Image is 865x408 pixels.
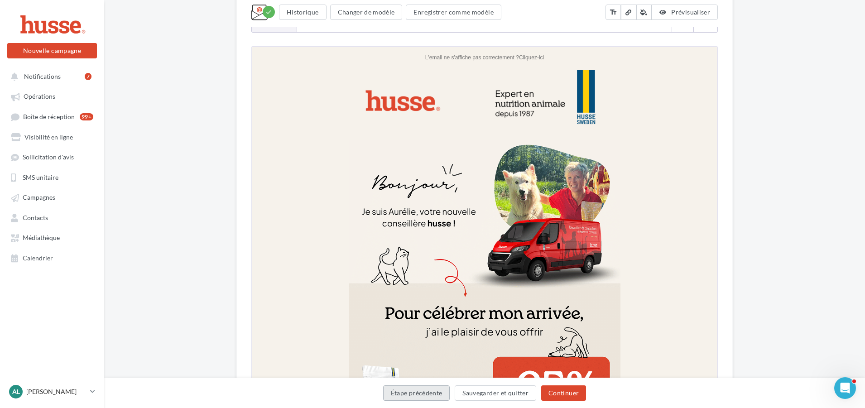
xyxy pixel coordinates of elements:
button: Notifications 7 [5,68,95,84]
span: Al [12,387,20,396]
a: Boîte de réception99+ [5,108,99,125]
div: 7 [85,73,91,80]
button: Continuer [541,385,586,401]
img: bonjour.png [96,93,368,241]
a: Campagnes [5,189,99,205]
button: Changer de modèle [330,5,403,20]
button: Enregistrer comme modèle [406,5,501,20]
span: Calendrier [23,254,53,262]
div: 99+ [80,113,93,120]
a: Cliquez-ici [267,7,292,14]
a: SMS unitaire [5,169,99,185]
span: Visibilité en ligne [24,133,73,141]
button: Nouvelle campagne [7,43,97,58]
span: L'email ne s'affiche pas correctement ? [173,7,267,14]
button: Prévisualiser [652,5,718,20]
span: Campagnes [23,194,55,202]
button: text_fields [605,5,621,20]
span: Prévisualiser [671,8,710,16]
i: check [265,9,272,15]
a: Médiathèque [5,229,99,245]
button: Étape précédente [383,385,450,401]
iframe: Intercom live chat [834,377,856,399]
div: Modifications enregistrées [263,6,275,18]
span: Sollicitation d'avis [23,154,74,161]
span: Médiathèque [23,234,60,242]
a: Calendrier [5,250,99,266]
img: BANNIERE_HUSSE_DIGITALEO.png [101,23,364,89]
a: Sollicitation d'avis [5,149,99,165]
span: Boîte de réception [23,113,75,120]
span: Opérations [24,93,55,101]
span: Contacts [23,214,48,221]
span: SMS unitaire [23,173,58,181]
i: text_fields [609,8,617,17]
a: Visibilité en ligne [5,129,99,145]
a: Opérations [5,88,99,104]
a: Al [PERSON_NAME] [7,383,97,400]
p: [PERSON_NAME] [26,387,86,396]
a: Contacts [5,209,99,226]
span: Notifications [24,72,61,80]
button: Historique [279,5,327,20]
button: Sauvegarder et quitter [455,385,536,401]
